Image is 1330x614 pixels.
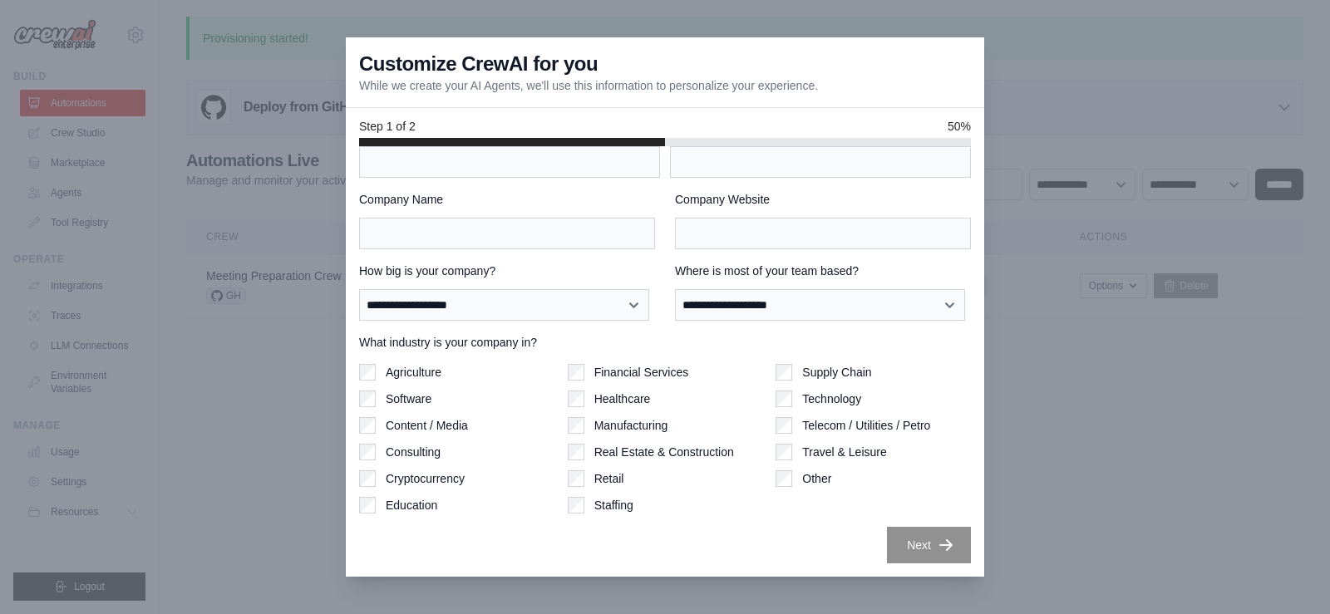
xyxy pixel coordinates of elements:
[386,444,441,460] label: Consulting
[594,470,624,487] label: Retail
[359,51,598,77] h3: Customize CrewAI for you
[594,417,668,434] label: Manufacturing
[359,118,416,135] span: Step 1 of 2
[386,417,468,434] label: Content / Media
[359,263,655,279] label: How big is your company?
[802,364,871,381] label: Supply Chain
[802,444,886,460] label: Travel & Leisure
[594,364,689,381] label: Financial Services
[948,118,971,135] span: 50%
[594,444,734,460] label: Real Estate & Construction
[675,191,971,208] label: Company Website
[386,364,441,381] label: Agriculture
[359,334,971,351] label: What industry is your company in?
[802,470,831,487] label: Other
[594,497,633,513] label: Staffing
[386,497,437,513] label: Education
[594,391,651,407] label: Healthcare
[359,77,818,94] p: While we create your AI Agents, we'll use this information to personalize your experience.
[802,391,861,407] label: Technology
[359,191,655,208] label: Company Name
[887,527,971,563] button: Next
[386,470,465,487] label: Cryptocurrency
[675,263,971,279] label: Where is most of your team based?
[386,391,431,407] label: Software
[802,417,930,434] label: Telecom / Utilities / Petro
